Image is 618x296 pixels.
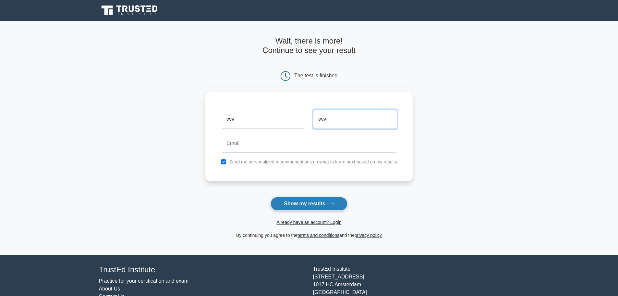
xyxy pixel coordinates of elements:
button: Show my results [271,197,347,211]
a: Practice for your certification and exam [99,278,189,284]
input: First name [221,110,305,129]
a: About Us [99,286,120,291]
label: Send me personalized recommendations on what to learn next based on my results [229,159,397,164]
input: Email [221,134,397,153]
h4: TrustEd Institute [99,265,305,275]
div: The test is finished [294,73,337,78]
div: By continuing you agree to the and the [201,231,417,239]
input: Last name [313,110,397,129]
a: Already have an account? Login [276,220,341,225]
h4: Wait, there is more! Continue to see your result [205,36,413,55]
a: privacy policy [355,233,382,238]
a: terms and conditions [297,233,339,238]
